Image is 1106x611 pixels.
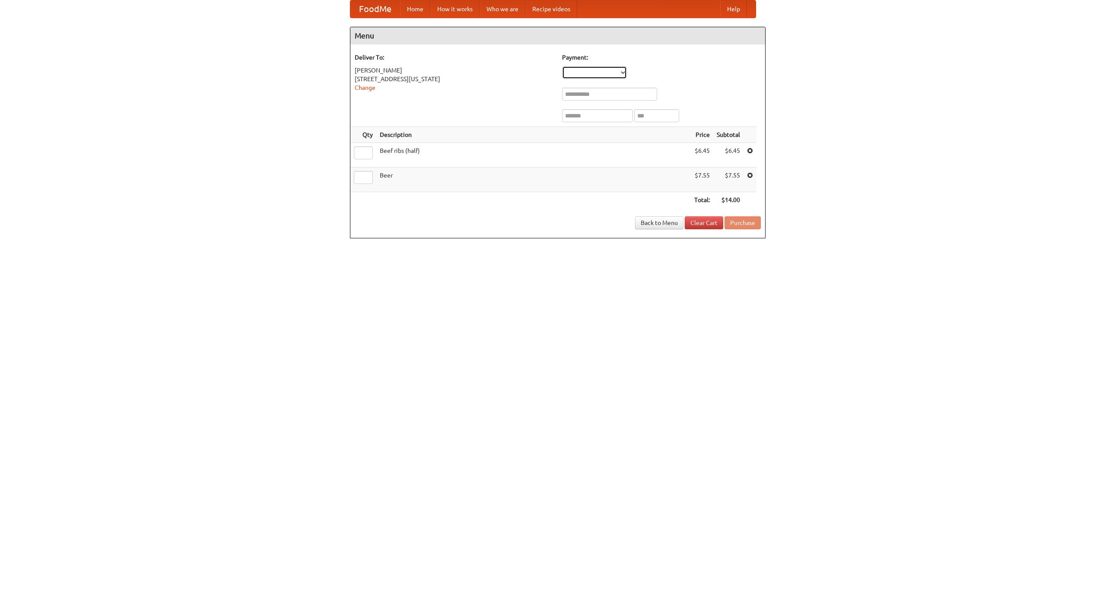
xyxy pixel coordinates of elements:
[350,27,765,44] h4: Menu
[525,0,577,18] a: Recipe videos
[713,168,744,192] td: $7.55
[685,216,723,229] a: Clear Cart
[376,127,691,143] th: Description
[691,127,713,143] th: Price
[355,75,553,83] div: [STREET_ADDRESS][US_STATE]
[720,0,747,18] a: Help
[562,53,761,62] h5: Payment:
[713,192,744,208] th: $14.00
[480,0,525,18] a: Who we are
[355,53,553,62] h5: Deliver To:
[691,168,713,192] td: $7.55
[635,216,683,229] a: Back to Menu
[713,143,744,168] td: $6.45
[376,143,691,168] td: Beef ribs (half)
[400,0,430,18] a: Home
[713,127,744,143] th: Subtotal
[350,0,400,18] a: FoodMe
[355,84,375,91] a: Change
[725,216,761,229] button: Purchase
[355,66,553,75] div: [PERSON_NAME]
[350,127,376,143] th: Qty
[691,192,713,208] th: Total:
[691,143,713,168] td: $6.45
[430,0,480,18] a: How it works
[376,168,691,192] td: Beer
